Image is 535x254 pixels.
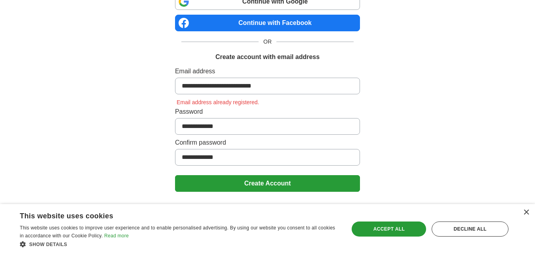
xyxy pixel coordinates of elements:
[523,210,529,216] div: Close
[20,209,320,221] div: This website uses cookies
[175,67,360,76] label: Email address
[175,138,360,147] label: Confirm password
[175,175,360,192] button: Create Account
[259,38,276,46] span: OR
[104,233,129,239] a: Read more, opens a new window
[352,222,426,237] div: Accept all
[432,222,508,237] div: Decline all
[175,99,261,105] span: Email address already registered.
[175,107,360,116] label: Password
[29,242,67,247] span: Show details
[215,52,320,62] h1: Create account with email address
[175,15,360,31] a: Continue with Facebook
[20,225,335,239] span: This website uses cookies to improve user experience and to enable personalised advertising. By u...
[20,240,339,248] div: Show details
